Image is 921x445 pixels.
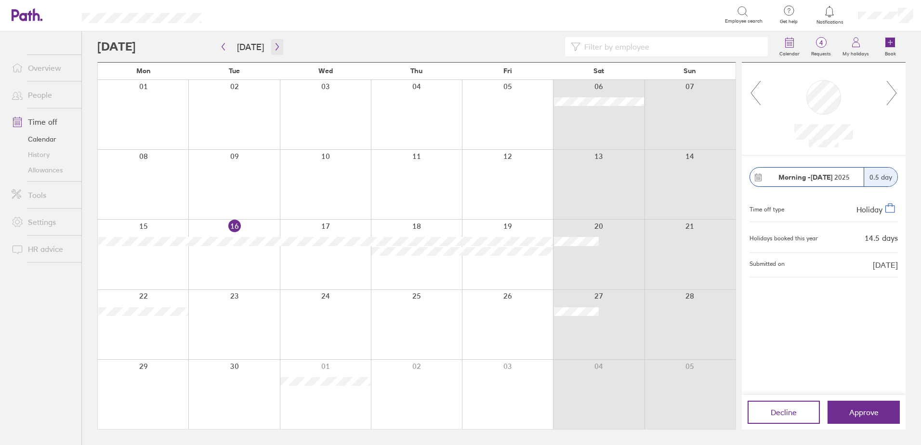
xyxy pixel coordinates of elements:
[4,239,81,259] a: HR advice
[580,38,762,56] input: Filter by employee
[805,31,837,62] a: 4Requests
[4,212,81,232] a: Settings
[725,18,763,24] span: Employee search
[136,67,151,75] span: Mon
[593,67,604,75] span: Sat
[814,5,845,25] a: Notifications
[875,31,906,62] a: Book
[750,261,785,269] span: Submitted on
[865,234,898,242] div: 14.5 days
[774,31,805,62] a: Calendar
[828,401,900,424] button: Approve
[856,205,882,214] span: Holiday
[864,168,897,186] div: 0.5 day
[750,202,784,214] div: Time off type
[778,173,811,182] strong: Morning -
[771,408,797,417] span: Decline
[4,131,81,147] a: Calendar
[4,112,81,131] a: Time off
[873,261,898,269] span: [DATE]
[4,58,81,78] a: Overview
[814,19,845,25] span: Notifications
[748,401,820,424] button: Decline
[778,173,850,181] span: 2025
[4,162,81,178] a: Allowances
[684,67,696,75] span: Sun
[774,48,805,57] label: Calendar
[503,67,512,75] span: Fri
[410,67,422,75] span: Thu
[228,10,252,19] div: Search
[879,48,902,57] label: Book
[805,48,837,57] label: Requests
[4,85,81,105] a: People
[229,39,272,55] button: [DATE]
[849,408,879,417] span: Approve
[837,48,875,57] label: My holidays
[773,19,804,25] span: Get help
[805,39,837,47] span: 4
[4,147,81,162] a: History
[4,185,81,205] a: Tools
[229,67,240,75] span: Tue
[811,173,832,182] strong: [DATE]
[837,31,875,62] a: My holidays
[750,235,818,242] div: Holidays booked this year
[318,67,333,75] span: Wed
